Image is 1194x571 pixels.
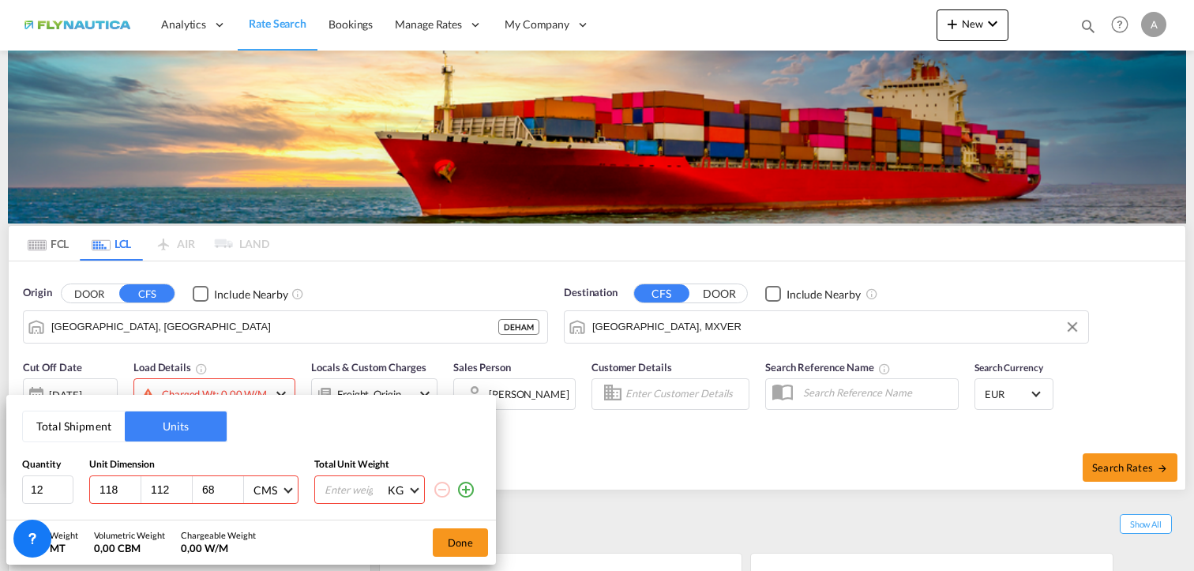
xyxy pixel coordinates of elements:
[433,528,488,557] button: Done
[94,529,165,541] div: Volumetric Weight
[314,458,480,471] div: Total Unit Weight
[201,483,243,497] input: H
[26,541,78,555] div: 0,00 MT
[23,411,125,441] button: Total Shipment
[22,475,73,504] input: Qty
[98,483,141,497] input: L
[456,480,475,499] md-icon: icon-plus-circle-outline
[181,529,256,541] div: Chargeable Weight
[26,529,78,541] div: Gross Weight
[94,541,165,555] div: 0,00 CBM
[253,483,277,497] div: CMS
[388,483,404,497] div: KG
[323,476,386,503] input: Enter weight
[181,541,256,555] div: 0,00 W/M
[433,480,452,499] md-icon: icon-minus-circle-outline
[125,411,227,441] button: Units
[89,458,298,471] div: Unit Dimension
[149,483,192,497] input: W
[22,458,73,471] div: Quantity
